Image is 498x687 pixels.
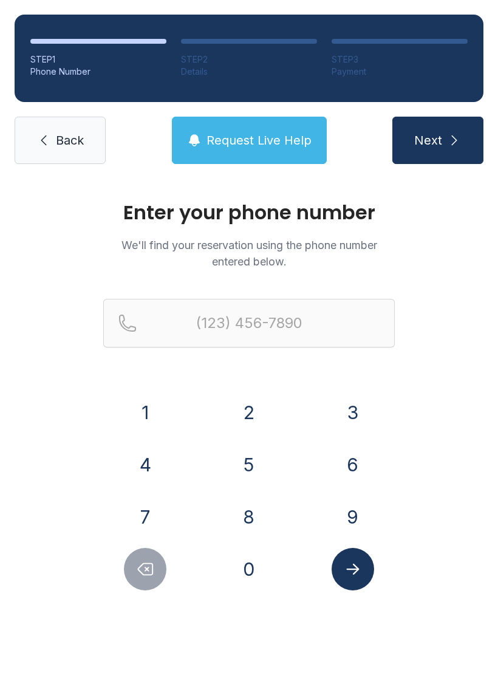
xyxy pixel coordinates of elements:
[30,66,166,78] div: Phone Number
[103,299,395,347] input: Reservation phone number
[124,548,166,590] button: Delete number
[332,443,374,486] button: 6
[228,496,270,538] button: 8
[124,443,166,486] button: 4
[332,66,468,78] div: Payment
[181,66,317,78] div: Details
[332,548,374,590] button: Submit lookup form
[56,132,84,149] span: Back
[30,53,166,66] div: STEP 1
[228,443,270,486] button: 5
[414,132,442,149] span: Next
[228,391,270,434] button: 2
[124,391,166,434] button: 1
[228,548,270,590] button: 0
[103,237,395,270] p: We'll find your reservation using the phone number entered below.
[124,496,166,538] button: 7
[181,53,317,66] div: STEP 2
[332,391,374,434] button: 3
[103,203,395,222] h1: Enter your phone number
[206,132,312,149] span: Request Live Help
[332,496,374,538] button: 9
[332,53,468,66] div: STEP 3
